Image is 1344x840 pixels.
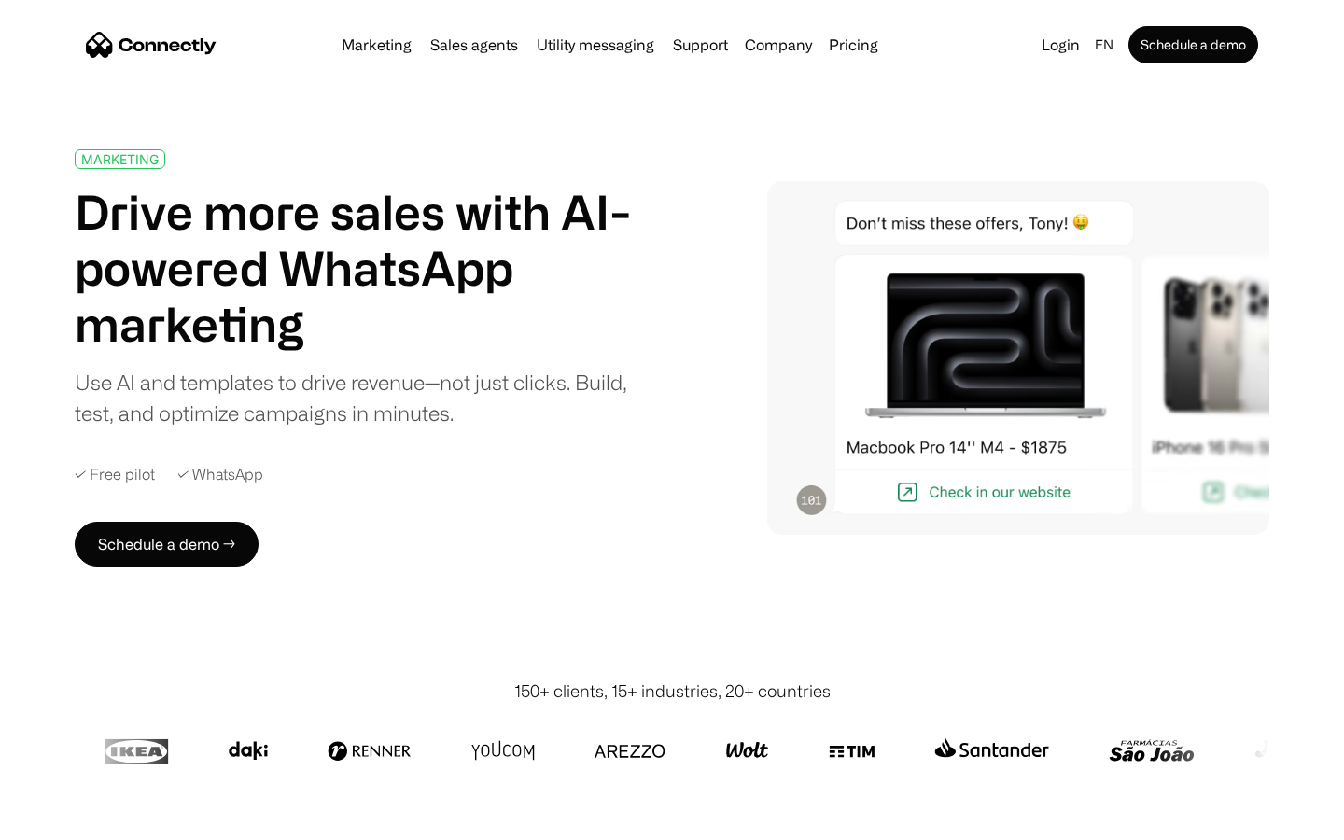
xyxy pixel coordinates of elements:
[75,367,651,428] div: Use AI and templates to drive revenue—not just clicks. Build, test, and optimize campaigns in min...
[1095,32,1113,58] div: en
[37,807,112,833] ul: Language list
[177,466,263,483] div: ✓ WhatsApp
[19,805,112,833] aside: Language selected: English
[75,184,651,352] h1: Drive more sales with AI-powered WhatsApp marketing
[81,152,159,166] div: MARKETING
[821,37,886,52] a: Pricing
[529,37,662,52] a: Utility messaging
[75,466,155,483] div: ✓ Free pilot
[514,679,831,704] div: 150+ clients, 15+ industries, 20+ countries
[745,32,812,58] div: Company
[423,37,525,52] a: Sales agents
[75,522,259,567] a: Schedule a demo →
[1034,32,1087,58] a: Login
[665,37,735,52] a: Support
[334,37,419,52] a: Marketing
[1128,26,1258,63] a: Schedule a demo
